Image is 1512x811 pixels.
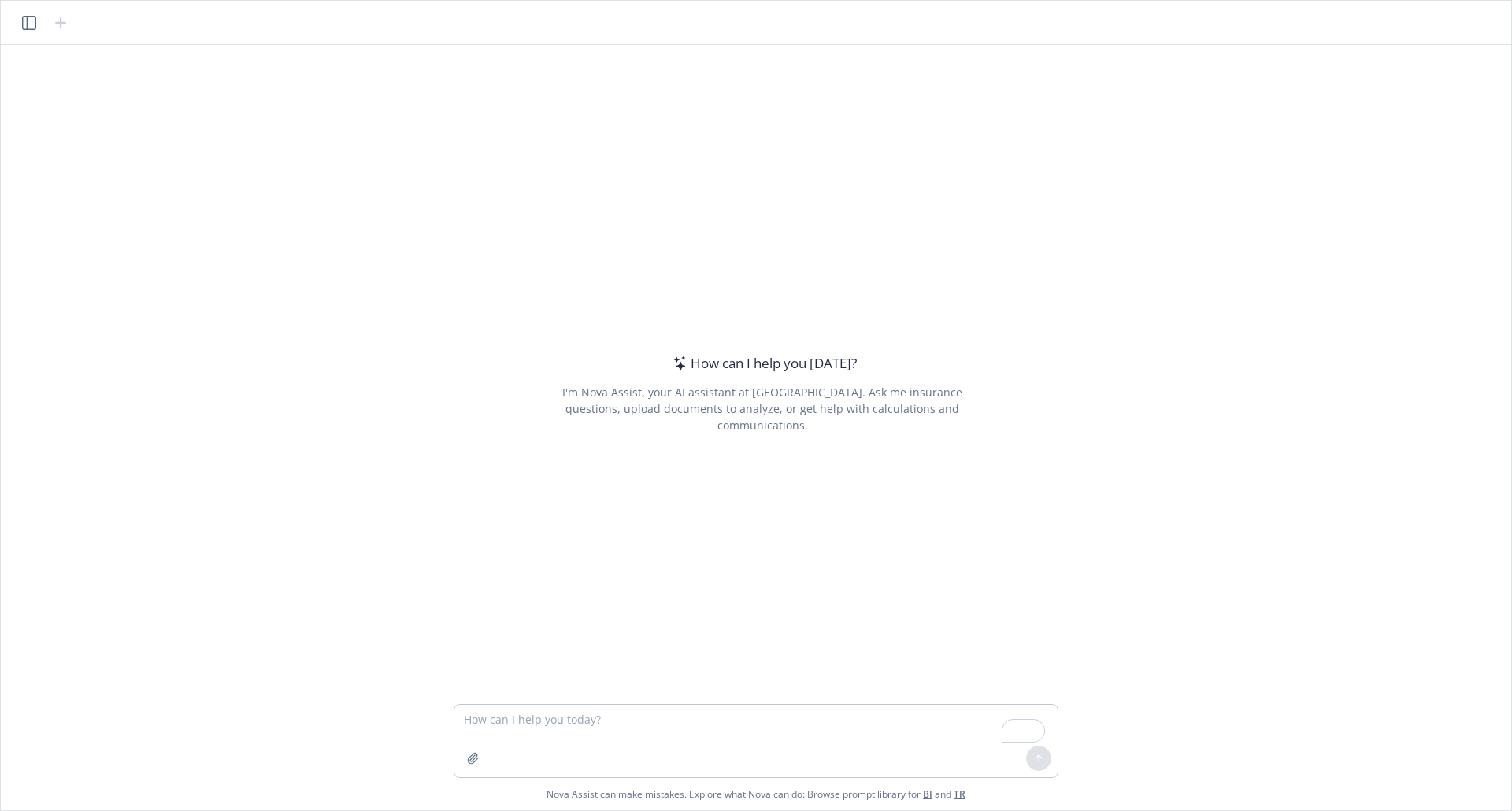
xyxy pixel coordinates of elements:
div: I'm Nova Assist, your AI assistant at [GEOGRAPHIC_DATA]. Ask me insurance questions, upload docum... [540,384,984,433]
a: BI [923,787,932,801]
span: Nova Assist can make mistakes. Explore what Nova can do: Browse prompt library for and [547,778,965,810]
textarea: To enrich screen reader interactions, please activate Accessibility in Grammarly extension settings [454,705,1058,777]
a: TR [954,787,965,801]
div: How can I help you [DATE]? [669,353,857,374]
